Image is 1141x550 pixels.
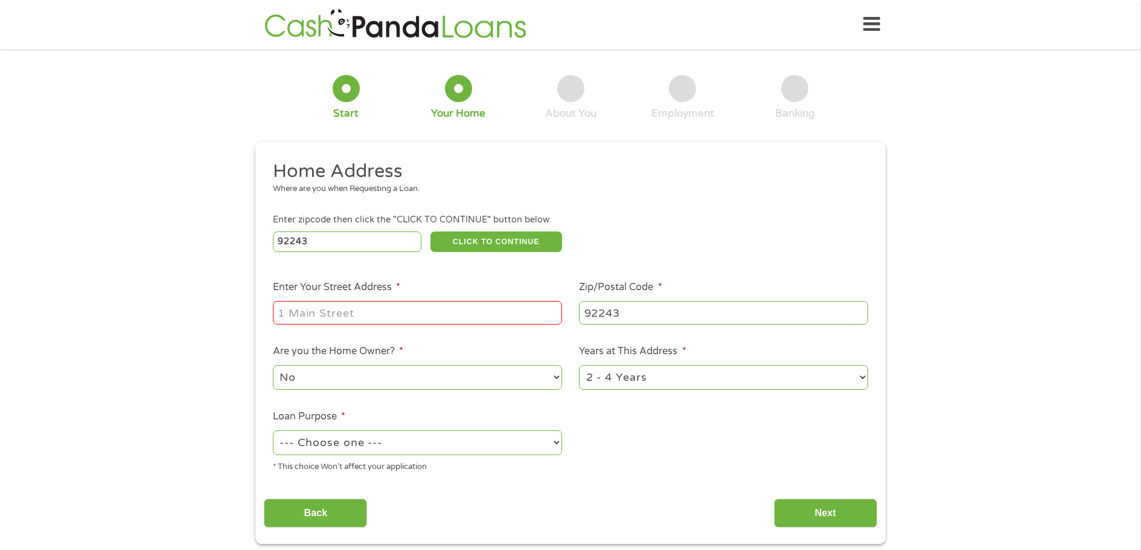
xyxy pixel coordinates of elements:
[273,457,562,473] div: * This choice Won’t affect your application
[273,213,868,227] div: Enter zipcode then click the "CLICK TO CONTINUE" button below.
[273,231,422,252] input: Enter Zipcode (e.g 01510)
[273,301,562,324] input: 1 Main Street
[431,107,485,120] div: Your Home
[651,107,714,120] div: Employment
[273,345,403,358] label: Are you the Home Owner?
[261,7,530,42] img: GetLoanNow Logo
[545,107,596,120] div: About You
[333,107,359,120] div: Start
[774,499,877,528] input: Next
[273,410,345,423] label: Loan Purpose
[430,231,562,252] button: CLICK TO CONTINUE
[273,281,400,294] label: Enter Your Street Address
[579,281,662,294] label: Zip/Postal Code
[579,345,686,358] label: Years at This Address
[273,183,860,195] div: Where are you when Requesting a Loan.
[775,107,815,120] div: Banking
[264,499,367,528] input: Back
[273,160,860,184] h2: Home Address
